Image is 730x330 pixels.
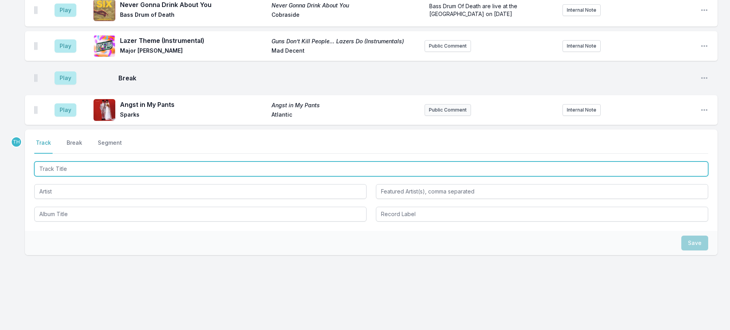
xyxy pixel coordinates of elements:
input: Album Title [34,207,367,222]
button: Segment [96,139,123,154]
span: Lazer Theme (Instrumental) [120,36,267,45]
span: Mad Decent [272,47,418,56]
img: Drag Handle [34,74,37,82]
span: Major [PERSON_NAME] [120,47,267,56]
button: Play [55,103,76,117]
button: Play [55,39,76,53]
button: Play [55,4,76,17]
img: Angst in My Pants [93,99,115,121]
img: Drag Handle [34,6,37,14]
input: Featured Artist(s), comma separated [376,184,708,199]
span: Never Gonna Drink About You [272,2,418,9]
span: Bass Drum Of Death are live at the [GEOGRAPHIC_DATA] on [DATE] [429,3,519,17]
span: Atlantic [272,111,418,120]
span: Break [118,73,694,83]
input: Record Label [376,207,708,222]
img: Drag Handle [34,42,37,50]
span: Bass Drum of Death [120,11,267,20]
button: Internal Note [562,40,601,52]
button: Open playlist item options [700,6,708,14]
button: Open playlist item options [700,42,708,50]
button: Play [55,71,76,85]
button: Internal Note [562,104,601,116]
img: Drag Handle [34,106,37,114]
input: Artist [34,184,367,199]
button: Open playlist item options [700,106,708,114]
span: Angst in My Pants [272,101,418,109]
input: Track Title [34,161,708,176]
button: Break [65,139,84,154]
p: Travis Holcombe [11,137,22,147]
span: Cobraside [272,11,418,20]
button: Track [34,139,53,154]
button: Internal Note [562,4,601,16]
button: Public Comment [425,104,471,116]
button: Save [681,236,708,250]
span: Angst in My Pants [120,100,267,109]
button: Open playlist item options [700,74,708,82]
span: Sparks [120,111,267,120]
img: Guns Don’t Kill People… Lazers Do (Instrumentals) [93,35,115,57]
span: Guns Don’t Kill People… Lazers Do (Instrumentals) [272,37,418,45]
button: Public Comment [425,40,471,52]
